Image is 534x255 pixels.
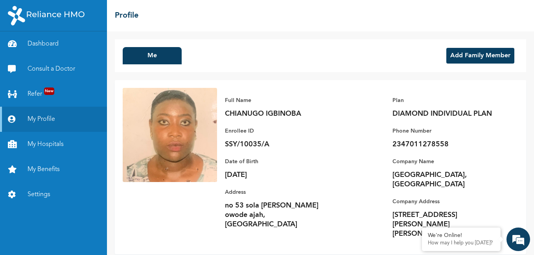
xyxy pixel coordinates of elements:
p: DIAMOND INDIVIDUAL PLAN [392,109,503,118]
p: Company Name [392,157,503,166]
p: [STREET_ADDRESS][PERSON_NAME][PERSON_NAME] [392,210,503,239]
p: 2347011278558 [392,140,503,149]
p: SSY/10035/A [225,140,335,149]
div: We're Online! [428,232,495,239]
img: Enrollee [123,88,217,182]
p: How may I help you today? [428,240,495,246]
p: Plan [392,96,503,105]
p: Phone Number [392,126,503,136]
p: Date of Birth [225,157,335,166]
p: Full Name [225,96,335,105]
button: Me [123,47,182,64]
span: New [44,87,54,95]
p: no 53 sola [PERSON_NAME] owode ajah, [GEOGRAPHIC_DATA] [225,201,335,229]
button: Add Family Member [446,48,514,64]
p: CHIANUGO IGBINOBA [225,109,335,118]
p: Enrollee ID [225,126,335,136]
img: RelianceHMO's Logo [8,6,85,25]
h2: Profile [115,10,138,22]
p: Company Address [392,197,503,206]
p: Address [225,188,335,197]
p: [GEOGRAPHIC_DATA], [GEOGRAPHIC_DATA] [392,170,503,189]
p: [DATE] [225,170,335,180]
